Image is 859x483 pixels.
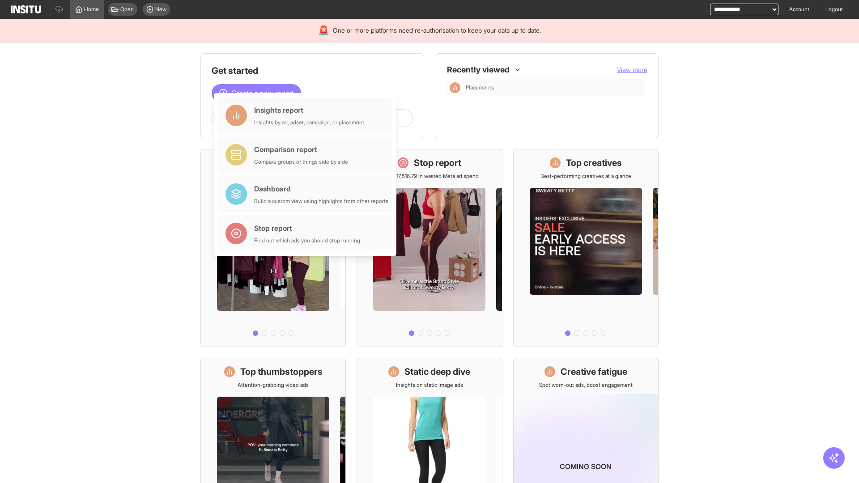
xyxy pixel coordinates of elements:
a: What's live nowSee all active ads instantly [200,149,346,347]
button: Create a new report [212,84,301,102]
div: Compare groups of things side by side [254,158,348,165]
span: Create a new report [231,88,294,98]
span: Home [84,6,99,13]
p: Best-performing creatives at a glance [540,173,631,180]
div: 🚨 [318,24,329,37]
span: New [155,6,166,13]
div: Build a custom view using highlights from other reports [254,198,388,205]
div: Stop report [254,223,360,233]
h1: Top thumbstoppers [240,365,323,378]
a: Stop reportSave £17,516.79 in wasted Meta ad spend [357,149,502,347]
h1: Top creatives [566,157,622,169]
div: Comparison report [254,144,348,155]
a: Top creativesBest-performing creatives at a glance [513,149,659,347]
div: Insights report [254,105,364,115]
span: Placements [466,84,640,91]
div: Find out which ads you should stop running [254,237,360,244]
h1: Get started [212,64,413,77]
p: Save £17,516.79 in wasted Meta ad spend [380,173,479,180]
div: Dashboard [254,183,388,194]
span: One or more platforms need re-authorisation to keep your data up to date. [333,26,541,35]
div: Insights by ad, adset, campaign, or placement [254,119,364,126]
p: Attention-grabbing video ads [238,381,309,389]
button: View more [617,65,647,74]
img: Logo [11,5,41,13]
span: Placements [466,84,494,91]
div: Insights [450,82,460,93]
h1: Stop report [414,157,461,169]
span: View more [617,66,647,73]
p: Insights on static image ads [396,381,463,389]
span: Open [120,6,134,13]
h1: Static deep dive [404,365,470,378]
